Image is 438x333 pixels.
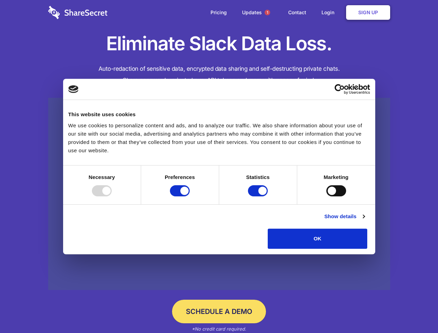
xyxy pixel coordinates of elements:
a: Schedule a Demo [172,300,266,323]
h4: Auto-redaction of sensitive data, encrypted data sharing and self-destructing private chats. Shar... [48,63,390,86]
strong: Statistics [246,174,270,180]
a: Sign Up [346,5,390,20]
em: *No credit card required. [192,326,246,332]
button: OK [268,229,367,249]
strong: Marketing [324,174,349,180]
div: This website uses cookies [68,110,370,119]
strong: Necessary [89,174,115,180]
a: Contact [281,2,313,23]
img: logo-wordmark-white-trans-d4663122ce5f474addd5e946df7df03e33cb6a1c49d2221995e7729f52c070b2.svg [48,6,108,19]
a: Show details [324,212,364,221]
a: Wistia video thumbnail [48,98,390,290]
span: 1 [265,10,270,15]
h1: Eliminate Slack Data Loss. [48,31,390,56]
div: We use cookies to personalize content and ads, and to analyze our traffic. We also share informat... [68,121,370,155]
img: logo [68,85,79,93]
a: Usercentrics Cookiebot - opens in a new window [309,84,370,94]
a: Login [315,2,345,23]
a: Pricing [204,2,234,23]
strong: Preferences [165,174,195,180]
